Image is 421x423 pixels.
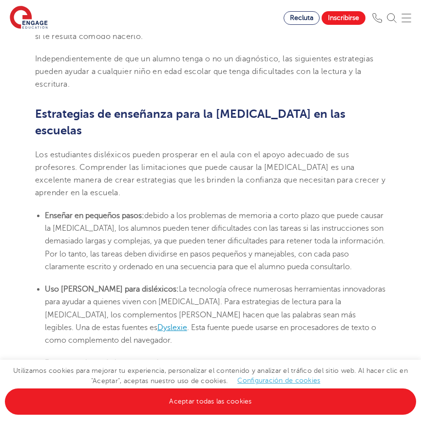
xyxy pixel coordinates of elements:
a: Inscribirse [322,11,365,25]
img: Menú móvil [402,13,411,23]
font: Se recomienda que los alumnos con [MEDICAL_DATA] entreguen sus trabajos en una computadora para c... [45,359,384,419]
img: Teléfono [372,13,382,23]
a: Aceptar todas las cookies [5,388,416,415]
font: Independientemente de que un alumno tenga o no un diagnóstico, las siguientes estrategias pueden ... [35,55,374,89]
font: Recluta [290,14,313,21]
a: Recluta [284,11,320,25]
font: Los estudiantes disléxicos pueden prosperar en el aula con el apoyo adecuado de sus profesores. C... [35,150,386,198]
a: Dyslexie [157,323,187,332]
img: Educación comprometida [10,6,48,30]
font: Inscribirse [328,14,359,21]
font: La tecnología ofrece numerosas herramientas innovadoras para ayudar a quienes viven con [MEDICAL_... [45,285,385,332]
font: Fomentar el uso de la computadora [45,359,170,368]
a: Configuración de cookies [237,377,320,384]
font: Estrategias de enseñanza para la [MEDICAL_DATA] en las escuelas [35,107,345,137]
font: Uso [PERSON_NAME] para disléxicos: [45,285,179,294]
font: . Esta fuente puede usarse en procesadores de texto o como complemento del navegador. [45,323,376,345]
font: : [172,359,174,368]
font: debido a los problemas de memoria a corto plazo que puede causar la [MEDICAL_DATA], los alumnos p... [45,211,385,271]
img: Buscar [387,13,397,23]
font: Enseñar en pequeños pasos: [45,211,144,220]
font: Aceptar todas las cookies [169,398,251,405]
font: Utilizamos cookies para mejorar tu experiencia, personalizar el contenido y analizar el tráfico d... [13,367,408,385]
